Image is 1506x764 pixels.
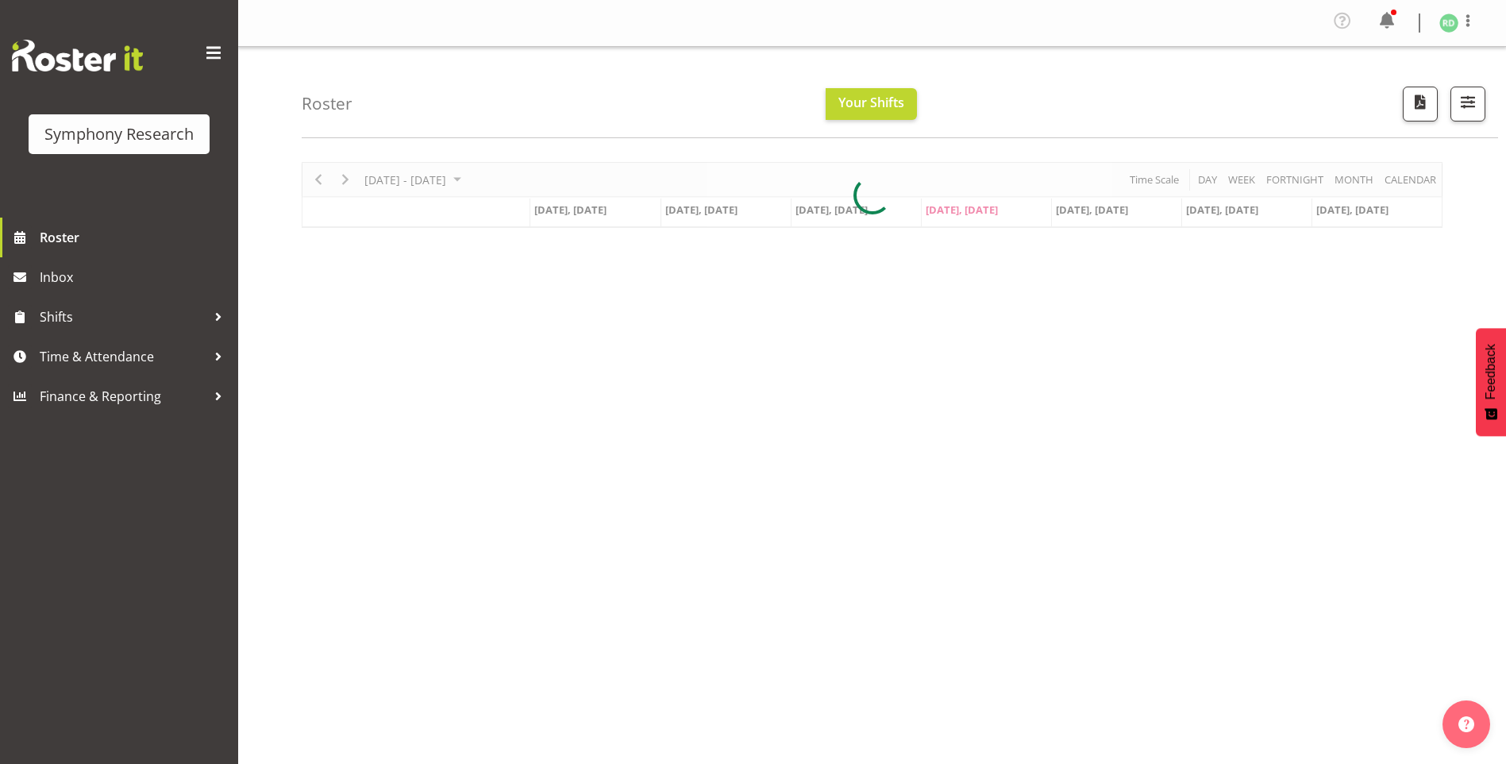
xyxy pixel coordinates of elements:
[40,384,206,408] span: Finance & Reporting
[44,122,194,146] div: Symphony Research
[1476,328,1506,436] button: Feedback - Show survey
[1439,14,1458,33] img: reena-docker5425.jpg
[826,88,917,120] button: Your Shifts
[1458,716,1474,732] img: help-xxl-2.png
[1450,87,1485,122] button: Filter Shifts
[40,305,206,329] span: Shifts
[40,226,230,249] span: Roster
[1403,87,1438,122] button: Download a PDF of the roster according to the set date range.
[40,345,206,368] span: Time & Attendance
[40,265,230,289] span: Inbox
[12,40,143,71] img: Rosterit website logo
[1484,344,1498,399] span: Feedback
[838,94,904,111] span: Your Shifts
[302,95,352,113] h4: Roster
